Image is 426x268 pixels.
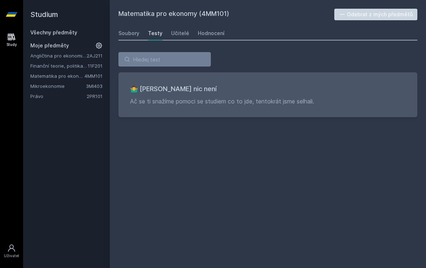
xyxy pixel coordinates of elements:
a: Mikroekonomie [30,82,86,90]
a: Hodnocení [198,26,225,41]
a: Soubory [118,26,139,41]
input: Hledej test [118,52,211,67]
p: Ač se ti snažíme pomoci se studiem co to jde, tentokrát jsme selhali. [130,97,406,106]
button: Odebrat z mých předmětů [334,9,418,20]
a: 3MI403 [86,83,103,89]
div: Testy [148,30,162,37]
div: Uživatel [4,253,19,259]
div: Hodnocení [198,30,225,37]
a: 2PR101 [87,93,103,99]
a: 2AJ211 [87,53,103,59]
div: Soubory [118,30,139,37]
a: Uživatel [1,240,22,262]
h2: Matematika pro ekonomy (4MM101) [118,9,334,20]
span: Moje předměty [30,42,69,49]
a: Všechny předměty [30,29,77,35]
a: Testy [148,26,162,41]
h3: 🤷‍♂️ [PERSON_NAME] nic není [130,84,406,94]
a: Právo [30,93,87,100]
a: 11F201 [88,63,103,69]
div: Učitelé [171,30,189,37]
div: Study [6,42,17,47]
a: Finanční teorie, politika a instituce [30,62,88,69]
a: Angličtina pro ekonomická studia 1 (B2/C1) [30,52,87,59]
a: Učitelé [171,26,189,41]
a: Study [1,29,22,51]
a: 4MM101 [84,73,103,79]
a: Matematika pro ekonomy [30,72,84,80]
